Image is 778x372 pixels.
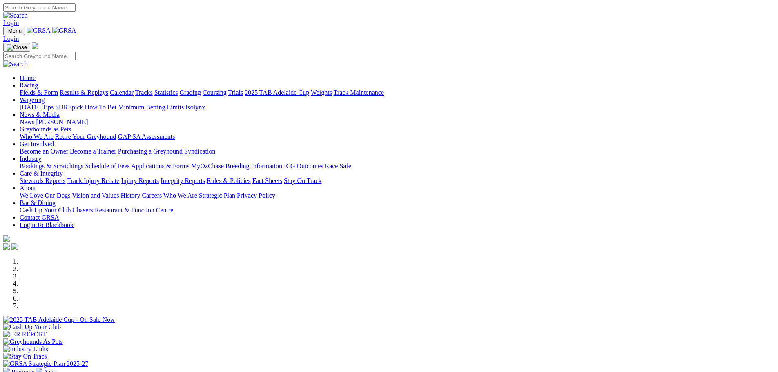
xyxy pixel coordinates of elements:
div: About [20,192,775,199]
img: Search [3,60,28,68]
a: Care & Integrity [20,170,63,177]
img: Industry Links [3,345,48,353]
a: About [20,185,36,192]
a: Who We Are [163,192,197,199]
a: Bar & Dining [20,199,56,206]
a: Applications & Forms [131,163,189,169]
a: Chasers Restaurant & Function Centre [72,207,173,214]
a: Integrity Reports [161,177,205,184]
a: Trials [228,89,243,96]
div: News & Media [20,118,775,126]
img: GRSA [52,27,76,34]
img: 2025 TAB Adelaide Cup - On Sale Now [3,316,115,323]
img: Cash Up Your Club [3,323,61,331]
a: GAP SA Assessments [118,133,175,140]
input: Search [3,52,76,60]
a: Login To Blackbook [20,221,74,228]
a: Results & Replays [60,89,108,96]
img: GRSA [27,27,51,34]
img: logo-grsa-white.png [32,42,38,49]
a: [PERSON_NAME] [36,118,88,125]
a: Fact Sheets [252,177,282,184]
a: Who We Are [20,133,54,140]
a: News & Media [20,111,60,118]
img: Search [3,12,28,19]
a: Injury Reports [121,177,159,184]
img: Stay On Track [3,353,47,360]
a: How To Bet [85,104,117,111]
a: Statistics [154,89,178,96]
a: Get Involved [20,140,54,147]
a: We Love Our Dogs [20,192,70,199]
a: Cash Up Your Club [20,207,71,214]
a: Race Safe [325,163,351,169]
a: Minimum Betting Limits [118,104,184,111]
a: Coursing [203,89,227,96]
a: Grading [180,89,201,96]
a: ICG Outcomes [284,163,323,169]
a: Bookings & Scratchings [20,163,83,169]
img: Close [7,44,27,51]
button: Toggle navigation [3,27,25,35]
a: 2025 TAB Adelaide Cup [245,89,309,96]
a: Login [3,19,19,26]
a: Privacy Policy [237,192,275,199]
img: GRSA Strategic Plan 2025-27 [3,360,88,368]
a: Weights [311,89,332,96]
a: Isolynx [185,104,205,111]
a: Stewards Reports [20,177,65,184]
a: Track Injury Rebate [67,177,119,184]
div: Greyhounds as Pets [20,133,775,140]
span: Menu [8,28,22,34]
a: News [20,118,34,125]
div: Get Involved [20,148,775,155]
a: Rules & Policies [207,177,251,184]
a: Breeding Information [225,163,282,169]
a: Industry [20,155,41,162]
input: Search [3,3,76,12]
a: Login [3,35,19,42]
img: facebook.svg [3,243,10,250]
a: [DATE] Tips [20,104,54,111]
a: History [120,192,140,199]
div: Racing [20,89,775,96]
a: Strategic Plan [199,192,235,199]
a: Greyhounds as Pets [20,126,71,133]
a: Syndication [184,148,215,155]
img: IER REPORT [3,331,47,338]
a: Become a Trainer [70,148,116,155]
div: Industry [20,163,775,170]
a: Tracks [135,89,153,96]
a: Stay On Track [284,177,321,184]
a: Home [20,74,36,81]
img: twitter.svg [11,243,18,250]
a: Schedule of Fees [85,163,129,169]
a: Calendar [110,89,134,96]
a: Racing [20,82,38,89]
div: Wagering [20,104,775,111]
a: MyOzChase [191,163,224,169]
a: Become an Owner [20,148,68,155]
img: logo-grsa-white.png [3,235,10,242]
a: Fields & Form [20,89,58,96]
a: Contact GRSA [20,214,59,221]
a: Track Maintenance [334,89,384,96]
button: Toggle navigation [3,43,30,52]
a: Purchasing a Greyhound [118,148,183,155]
a: SUREpick [55,104,83,111]
a: Retire Your Greyhound [55,133,116,140]
a: Wagering [20,96,45,103]
div: Bar & Dining [20,207,775,214]
div: Care & Integrity [20,177,775,185]
img: Greyhounds As Pets [3,338,63,345]
a: Vision and Values [72,192,119,199]
a: Careers [142,192,162,199]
